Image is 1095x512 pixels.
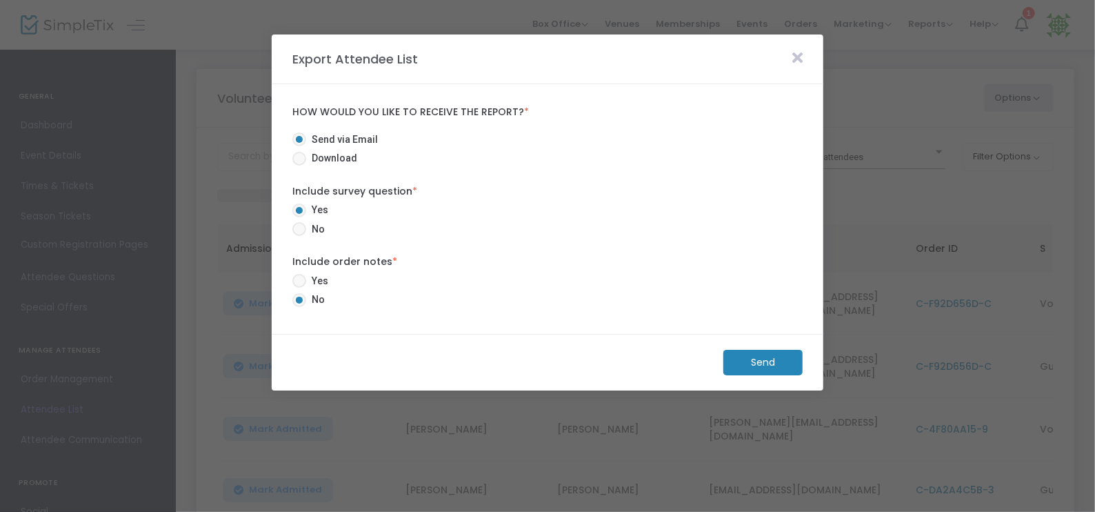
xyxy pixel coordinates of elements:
span: Yes [306,203,328,217]
span: No [306,222,325,237]
m-button: Send [723,350,803,375]
label: Include survey question [292,184,803,199]
label: How would you like to receive the report? [292,106,803,119]
span: Download [306,151,357,166]
label: Include order notes [292,255,803,269]
m-panel-title: Export Attendee List [285,50,425,68]
m-panel-header: Export Attendee List [272,35,823,84]
span: Yes [306,274,328,288]
span: No [306,293,325,307]
span: Send via Email [306,132,378,147]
